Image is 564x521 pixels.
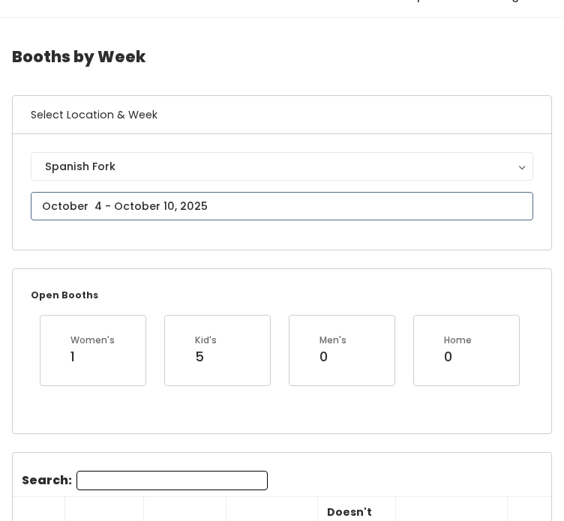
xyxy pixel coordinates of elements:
[319,347,346,367] div: 0
[195,347,217,367] div: 5
[45,158,519,175] div: Spanish Fork
[70,347,115,367] div: 1
[31,192,533,220] input: October 4 - October 10, 2025
[195,334,217,347] div: Kid's
[13,96,551,134] h6: Select Location & Week
[22,471,268,490] label: Search:
[31,289,98,301] small: Open Booths
[444,347,472,367] div: 0
[76,471,268,490] input: Search:
[319,334,346,347] div: Men's
[31,152,533,181] button: Spanish Fork
[444,334,472,347] div: Home
[12,36,552,77] h4: Booths by Week
[70,334,115,347] div: Women's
